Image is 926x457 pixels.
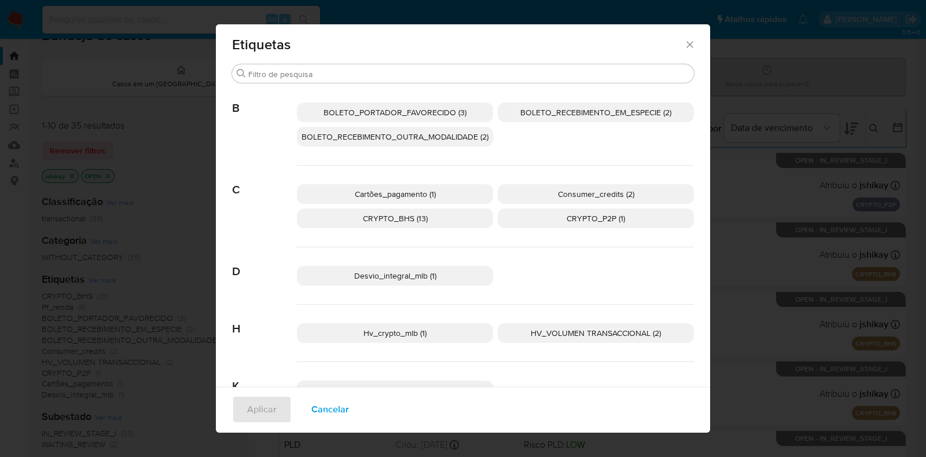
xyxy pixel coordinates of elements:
[355,188,436,200] span: Cartões_pagamento (1)
[302,131,488,142] span: BOLETO_RECEBIMENTO_OUTRA_MODALIDADE (2)
[232,38,684,52] span: Etiquetas
[297,209,493,228] div: CRYPTO_BHS (13)
[296,396,364,423] button: Cancelar
[363,213,428,224] span: CRYPTO_BHS (13)
[232,247,297,279] span: D
[354,270,436,281] span: Desvio_integral_mlb (1)
[232,362,297,393] span: K
[498,184,694,204] div: Consumer_credits (2)
[363,327,427,339] span: Hv_crypto_mlb (1)
[297,381,493,400] div: KYC_DOC (1)
[237,69,246,78] button: Procurar
[373,385,418,396] span: KYC_DOC (1)
[558,188,634,200] span: Consumer_credits (2)
[297,266,493,286] div: Desvio_integral_mlb (1)
[324,107,466,118] span: BOLETO_PORTADOR_FAVORECIDO (3)
[297,103,493,122] div: BOLETO_PORTADOR_FAVORECIDO (3)
[531,327,661,339] span: HV_VOLUMEN TRANSACCIONAL (2)
[311,397,349,422] span: Cancelar
[297,184,493,204] div: Cartões_pagamento (1)
[232,305,297,336] span: H
[297,127,493,147] div: BOLETO_RECEBIMENTO_OUTRA_MODALIDADE (2)
[498,209,694,228] div: CRYPTO_P2P (1)
[232,84,297,115] span: B
[684,39,694,49] button: Fechar
[248,69,689,79] input: Filtro de pesquisa
[232,166,297,197] span: C
[520,107,671,118] span: BOLETO_RECEBIMENTO_EM_ESPECIE (2)
[297,323,493,343] div: Hv_crypto_mlb (1)
[498,103,694,122] div: BOLETO_RECEBIMENTO_EM_ESPECIE (2)
[567,213,625,224] span: CRYPTO_P2P (1)
[498,323,694,343] div: HV_VOLUMEN TRANSACCIONAL (2)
